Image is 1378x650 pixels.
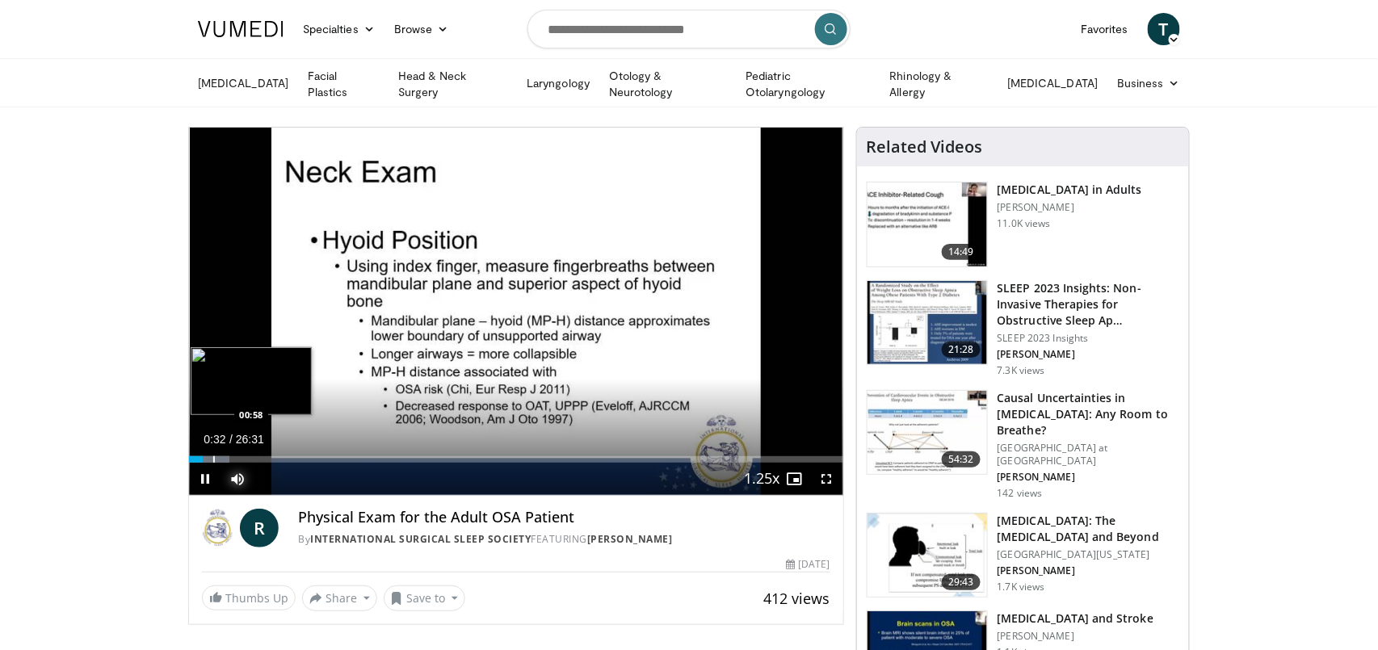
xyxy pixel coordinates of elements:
[998,201,1142,214] p: [PERSON_NAME]
[998,332,1179,345] p: SLEEP 2023 Insights
[998,513,1179,545] h3: [MEDICAL_DATA]: The [MEDICAL_DATA] and Beyond
[189,463,221,495] button: Pause
[527,10,851,48] input: Search topics, interventions
[191,347,312,415] img: image.jpeg
[942,451,981,468] span: 54:32
[868,281,987,365] img: e0da9332-76d3-4490-9302-7b0be96a7cdb.150x105_q85_crop-smart_upscale.jpg
[384,585,466,611] button: Save to
[998,581,1045,593] p: 1.7K views
[998,182,1142,198] h3: [MEDICAL_DATA] in Adults
[868,514,987,598] img: e009c484-ea1f-410a-8eb9-81856f64492e.150x105_q85_crop-smart_upscale.jpg
[310,532,531,546] a: International Surgical Sleep Society
[867,280,1179,377] a: 21:28 SLEEP 2023 Insights: Non-Invasive Therapies for Obstructive Sleep Ap… SLEEP 2023 Insights [...
[998,548,1179,561] p: [GEOGRAPHIC_DATA][US_STATE]
[867,137,983,157] h4: Related Videos
[998,67,1107,99] a: [MEDICAL_DATA]
[998,564,1179,577] p: [PERSON_NAME]
[1107,67,1190,99] a: Business
[998,280,1179,329] h3: SLEEP 2023 Insights: Non-Invasive Therapies for Obstructive Sleep Ap…
[204,433,225,446] span: 0:32
[202,585,296,610] a: Thumbs Up
[998,348,1179,361] p: [PERSON_NAME]
[867,182,1179,267] a: 14:49 [MEDICAL_DATA] in Adults [PERSON_NAME] 11.0K views
[298,532,830,547] div: By FEATURING
[811,463,843,495] button: Fullscreen
[389,68,517,100] a: Head & Neck Surgery
[942,342,981,358] span: 21:28
[1148,13,1180,45] a: T
[302,585,377,611] button: Share
[202,509,233,547] img: International Surgical Sleep Society
[236,433,264,446] span: 26:31
[998,630,1154,643] p: [PERSON_NAME]
[998,487,1043,500] p: 142 views
[198,21,284,37] img: VuMedi Logo
[868,391,987,475] img: 63997660-8967-494b-ba81-9cc0b811b158.150x105_q85_crop-smart_upscale.jpg
[867,513,1179,598] a: 29:43 [MEDICAL_DATA]: The [MEDICAL_DATA] and Beyond [GEOGRAPHIC_DATA][US_STATE] [PERSON_NAME] 1.7...
[880,68,998,100] a: Rhinology & Allergy
[384,13,459,45] a: Browse
[998,442,1179,468] p: [GEOGRAPHIC_DATA] at [GEOGRAPHIC_DATA]
[188,67,298,99] a: [MEDICAL_DATA]
[587,532,673,546] a: [PERSON_NAME]
[779,463,811,495] button: Enable picture-in-picture mode
[867,390,1179,500] a: 54:32 Causal Uncertainties in [MEDICAL_DATA]: Any Room to Breathe? [GEOGRAPHIC_DATA] at [GEOGRAPH...
[998,390,1179,438] h3: Causal Uncertainties in [MEDICAL_DATA]: Any Room to Breathe?
[240,509,279,547] a: R
[764,589,830,608] span: 412 views
[189,456,843,463] div: Progress Bar
[746,463,779,495] button: Playback Rate
[998,217,1051,230] p: 11.0K views
[293,13,384,45] a: Specialties
[298,68,389,100] a: Facial Plastics
[229,433,233,446] span: /
[998,610,1154,627] h3: [MEDICAL_DATA] and Stroke
[736,68,880,100] a: Pediatric Otolaryngology
[189,128,843,496] video-js: Video Player
[298,509,830,526] h4: Physical Exam for the Adult OSA Patient
[998,471,1179,484] p: [PERSON_NAME]
[942,574,981,590] span: 29:43
[868,182,987,266] img: 11950cd4-d248-4755-8b98-ec337be04c84.150x105_q85_crop-smart_upscale.jpg
[221,463,254,495] button: Mute
[942,244,981,260] span: 14:49
[998,364,1045,377] p: 7.3K views
[517,67,599,99] a: Laryngology
[1071,13,1138,45] a: Favorites
[786,557,830,572] div: [DATE]
[599,68,736,100] a: Otology & Neurotology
